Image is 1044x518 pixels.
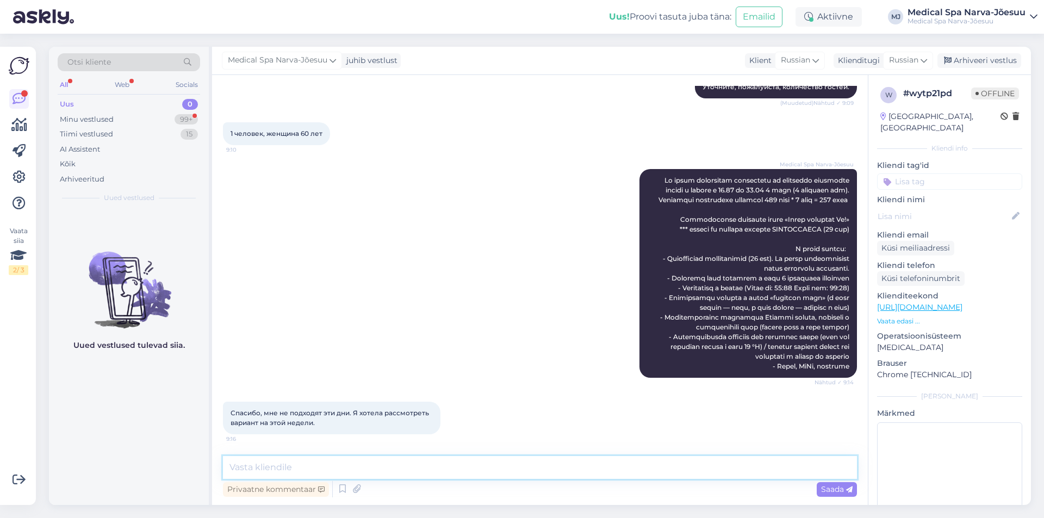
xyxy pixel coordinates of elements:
[903,87,971,100] div: # wytp21pd
[609,10,731,23] div: Proovi tasuta juba täna:
[60,114,114,125] div: Minu vestlused
[877,194,1022,205] p: Kliendi nimi
[877,316,1022,326] p: Vaata edasi ...
[877,290,1022,302] p: Klienditeekond
[880,111,1000,134] div: [GEOGRAPHIC_DATA], [GEOGRAPHIC_DATA]
[736,7,782,27] button: Emailid
[796,7,862,27] div: Aktiivne
[877,302,962,312] a: [URL][DOMAIN_NAME]
[60,129,113,140] div: Tiimi vestlused
[113,78,132,92] div: Web
[60,144,100,155] div: AI Assistent
[877,330,1022,342] p: Operatsioonisüsteem
[609,11,630,22] b: Uus!
[877,229,1022,241] p: Kliendi email
[9,265,28,275] div: 2 / 3
[834,55,880,66] div: Klienditugi
[908,17,1026,26] div: Medical Spa Narva-Jõesuu
[908,8,1037,26] a: Medical Spa Narva-JõesuuMedical Spa Narva-Jõesuu
[877,408,1022,419] p: Märkmed
[67,57,111,68] span: Otsi kliente
[877,173,1022,190] input: Lisa tag
[877,369,1022,380] p: Chrome [TECHNICAL_ID]
[885,91,892,99] span: w
[813,378,854,386] span: Nähtud ✓ 9:14
[9,226,28,275] div: Vaata siia
[877,241,954,255] div: Küsi meiliaadressi
[223,482,329,497] div: Privaatne kommentaar
[231,129,322,138] span: 1 человек, женщина 60 лет
[877,391,1022,401] div: [PERSON_NAME]
[877,260,1022,271] p: Kliendi telefon
[888,9,903,24] div: MJ
[231,409,431,427] span: Спасибо, мне не подходят эти дни. Я хотела рассмотреть вариант на этой недели.
[877,143,1022,153] div: Kliendi info
[877,358,1022,369] p: Brauser
[971,88,1019,99] span: Offline
[821,484,853,494] span: Saada
[745,55,772,66] div: Klient
[780,99,854,107] span: (Muudetud) Nähtud ✓ 9:09
[60,174,104,185] div: Arhiveeritud
[226,435,267,443] span: 9:16
[49,232,209,330] img: No chats
[878,210,1010,222] input: Lisa nimi
[889,54,918,66] span: Russian
[342,55,397,66] div: juhib vestlust
[908,8,1026,17] div: Medical Spa Narva-Jõesuu
[877,271,965,286] div: Küsi telefoninumbrit
[781,54,810,66] span: Russian
[60,159,76,170] div: Kõik
[937,53,1021,68] div: Arhiveeri vestlus
[877,160,1022,171] p: Kliendi tag'id
[58,78,70,92] div: All
[9,55,29,76] img: Askly Logo
[228,54,327,66] span: Medical Spa Narva-Jõesuu
[181,129,198,140] div: 15
[877,342,1022,353] p: [MEDICAL_DATA]
[182,99,198,110] div: 0
[175,114,198,125] div: 99+
[780,160,854,168] span: Medical Spa Narva-Jõesuu
[226,146,267,154] span: 9:10
[104,193,154,203] span: Uued vestlused
[658,176,851,370] span: Lo ipsum dolorsitam consectetu ad elitseddo eiusmodte incidi u labore e 16.87 do 33.04 4 magn (4 ...
[173,78,200,92] div: Socials
[73,340,185,351] p: Uued vestlused tulevad siia.
[60,99,74,110] div: Uus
